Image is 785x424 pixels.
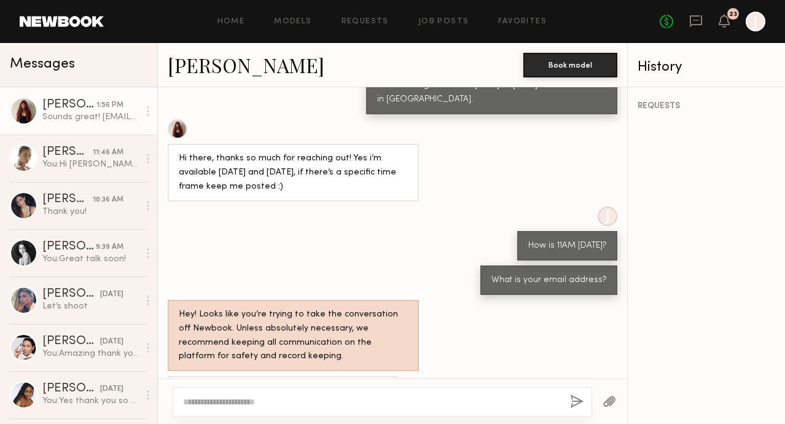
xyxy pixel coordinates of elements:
div: Hi there, thanks so much for reaching out! Yes i’m available [DATE] and [DATE], if there’s a spec... [179,152,408,194]
div: [PERSON_NAME] [42,383,100,395]
div: 1:56 PM [96,100,123,111]
div: 23 [729,11,737,18]
div: [PERSON_NAME] [42,146,93,159]
div: What is your email address? [491,273,606,288]
div: [PERSON_NAME] [42,336,100,348]
div: [DATE] [100,336,123,348]
span: Messages [10,57,75,71]
div: [PERSON_NAME] [42,241,96,253]
div: REQUESTS [638,102,775,111]
a: Requests [342,18,389,26]
div: 11:46 AM [93,147,123,159]
a: Models [274,18,311,26]
div: Sounds great! [EMAIL_ADDRESS][DOMAIN_NAME] [42,111,139,123]
div: Let’s shoot [42,300,139,312]
div: 10:36 AM [93,194,123,206]
a: J [746,12,765,31]
div: [PERSON_NAME] [42,194,93,206]
div: [DATE] [100,383,123,395]
button: Book model [523,53,617,77]
a: Home [217,18,245,26]
div: 9:39 AM [96,241,123,253]
div: You: Great talk soon! [42,253,139,265]
div: You: Amazing thank you so much! [42,348,139,359]
a: Favorites [498,18,547,26]
div: History [638,60,775,74]
a: Job Posts [418,18,469,26]
a: [PERSON_NAME] [168,52,324,78]
div: You: Hi [PERSON_NAME]! Would you be able to come in for a short casting either [DATE] or [DATE]? ... [42,159,139,170]
div: [PERSON_NAME] [42,288,100,300]
div: [PERSON_NAME] [42,99,96,111]
div: Thank you! [42,206,139,218]
div: [DATE] [100,289,123,300]
div: Hey! Looks like you’re trying to take the conversation off Newbook. Unless absolutely necessary, ... [179,308,408,364]
div: How is 11AM [DATE]? [528,239,606,253]
div: You: Yes thank you so much!! :) [42,395,139,407]
a: Book model [523,59,617,69]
